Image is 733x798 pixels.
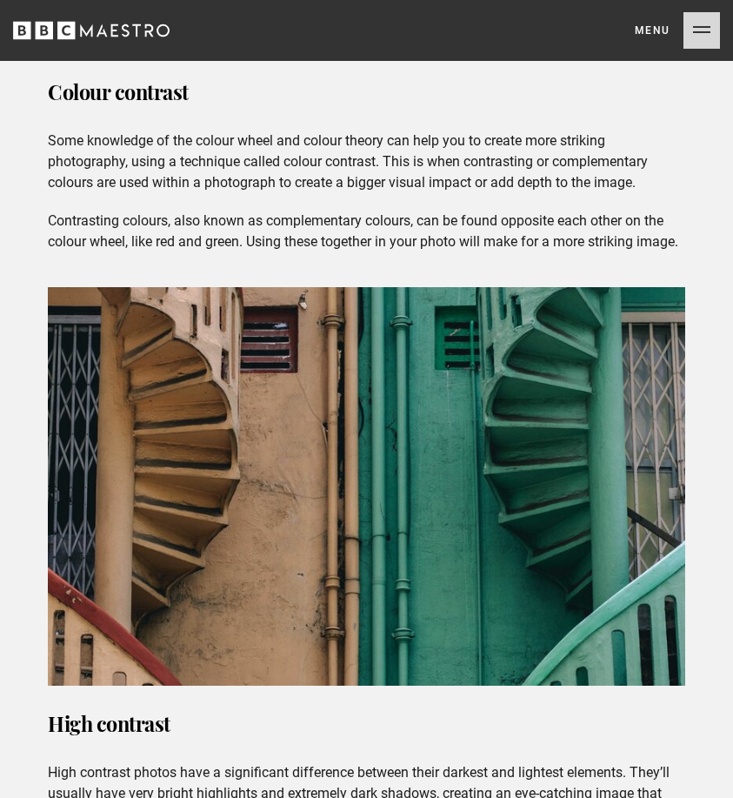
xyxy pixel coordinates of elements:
button: Toggle navigation [635,12,720,49]
p: Contrasting colours, also known as complementary colours, can be found opposite each other on the... [48,211,685,252]
h3: High contrast [48,703,685,745]
img: Two exterior staircases in yellow and green [48,287,685,686]
svg: BBC Maestro [13,17,170,44]
p: Some knowledge of the colour wheel and colour theory can help you to create more striking photogr... [48,131,685,193]
h3: Colour contrast [48,71,685,113]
